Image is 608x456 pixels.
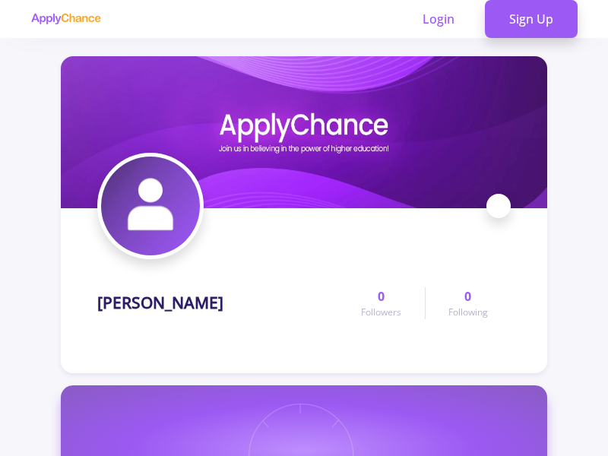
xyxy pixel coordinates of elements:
span: Followers [361,306,401,319]
span: 0 [378,287,385,306]
a: 0Followers [338,287,424,319]
a: 0Following [425,287,511,319]
img: arta hakhamaneshcover image [61,56,547,208]
img: applychance logo text only [30,13,101,25]
span: Following [448,306,488,319]
h1: [PERSON_NAME] [97,293,223,312]
img: arta hakhamaneshavatar [101,157,200,255]
span: 0 [464,287,471,306]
